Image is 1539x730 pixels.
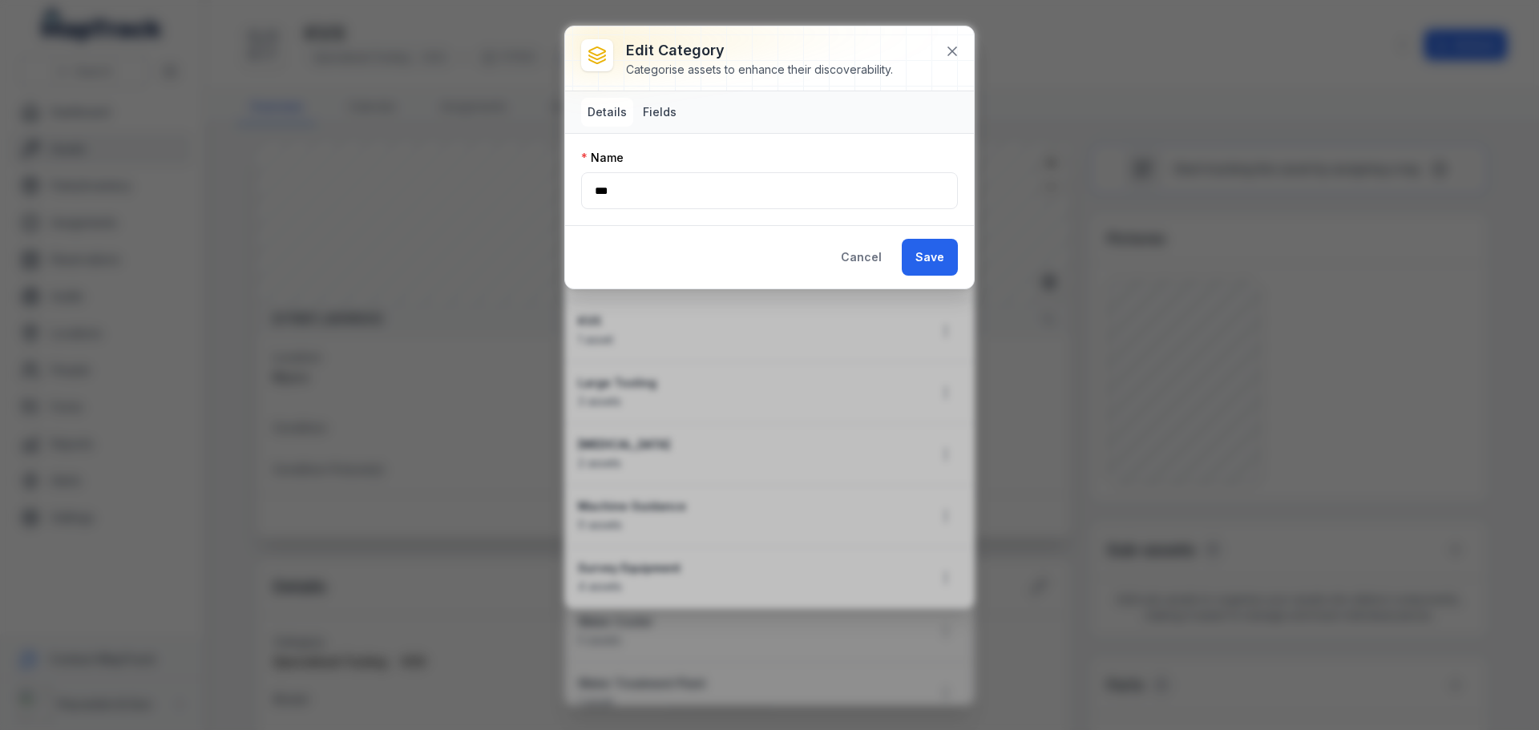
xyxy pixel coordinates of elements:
[902,239,958,276] button: Save
[636,98,683,127] button: Fields
[581,150,624,166] label: Name
[827,239,895,276] button: Cancel
[581,98,633,127] button: Details
[626,62,893,78] div: Categorise assets to enhance their discoverability.
[626,39,893,62] h3: Edit category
